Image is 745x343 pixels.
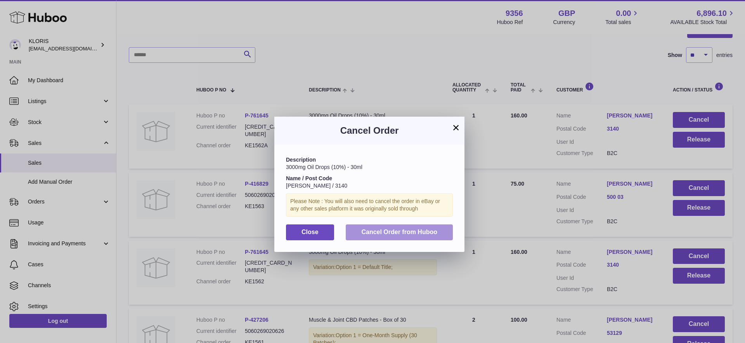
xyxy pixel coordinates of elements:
h3: Cancel Order [286,124,453,137]
button: Cancel Order from Huboo [346,224,453,240]
span: 3000mg Oil Drops (10%) - 30ml [286,164,362,170]
span: Cancel Order from Huboo [361,229,437,235]
button: × [451,123,461,132]
button: Close [286,224,334,240]
strong: Name / Post Code [286,175,332,181]
span: Close [301,229,319,235]
div: Please Note : You will also need to cancel the order in eBay or any other sales platform it was o... [286,193,453,217]
strong: Description [286,157,316,163]
span: [PERSON_NAME] / 3140 [286,183,347,189]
